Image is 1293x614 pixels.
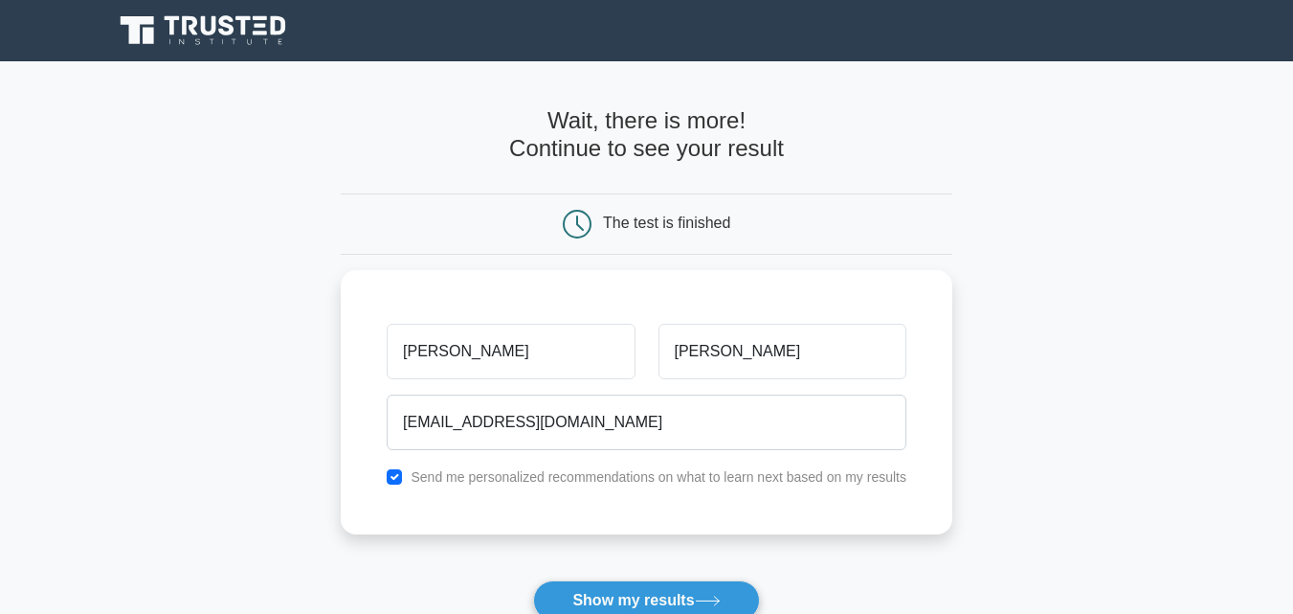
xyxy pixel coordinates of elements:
div: The test is finished [603,215,730,231]
input: Email [387,395,906,450]
h4: Wait, there is more! Continue to see your result [341,107,952,163]
label: Send me personalized recommendations on what to learn next based on my results [411,469,906,485]
input: Last name [658,324,906,379]
input: First name [387,324,635,379]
